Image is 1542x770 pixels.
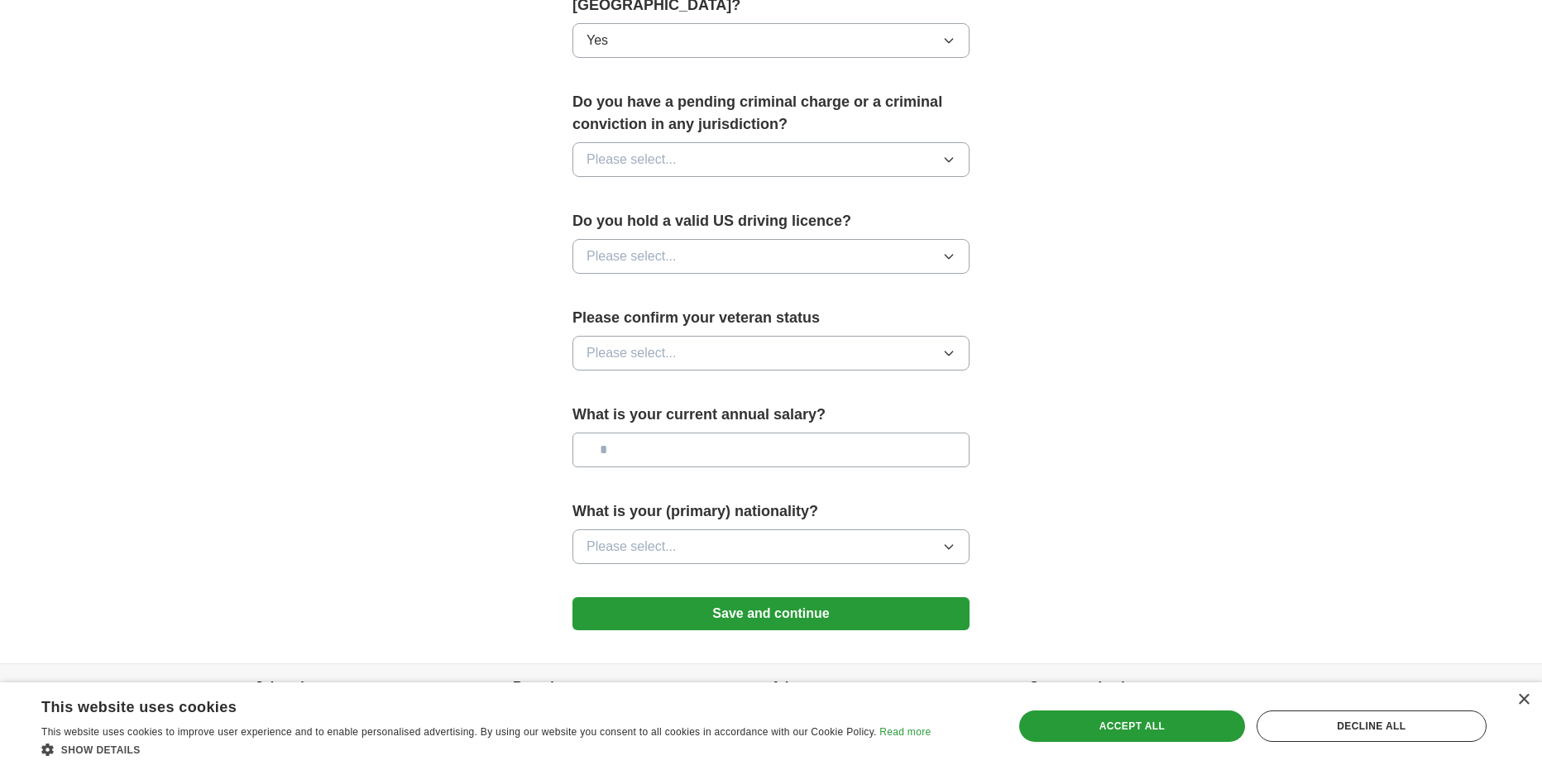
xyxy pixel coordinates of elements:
[572,597,970,630] button: Save and continue
[587,537,677,557] span: Please select...
[879,726,931,738] a: Read more, opens a new window
[1517,694,1530,706] div: Close
[572,23,970,58] button: Yes
[61,744,141,756] span: Show details
[572,142,970,177] button: Please select...
[1257,710,1487,742] div: Decline all
[1029,664,1287,710] h4: Country selection
[572,91,970,136] label: Do you have a pending criminal charge or a criminal conviction in any jurisdiction?
[572,307,970,329] label: Please confirm your veteran status
[587,31,608,50] span: Yes
[572,404,970,426] label: What is your current annual salary?
[572,500,970,523] label: What is your (primary) nationality?
[41,726,877,738] span: This website uses cookies to improve user experience and to enable personalised advertising. By u...
[572,239,970,274] button: Please select...
[587,246,677,266] span: Please select...
[1019,710,1245,742] div: Accept all
[572,336,970,371] button: Please select...
[572,529,970,564] button: Please select...
[572,210,970,232] label: Do you hold a valid US driving licence?
[587,150,677,170] span: Please select...
[587,343,677,363] span: Please select...
[41,741,931,758] div: Show details
[41,692,889,717] div: This website uses cookies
